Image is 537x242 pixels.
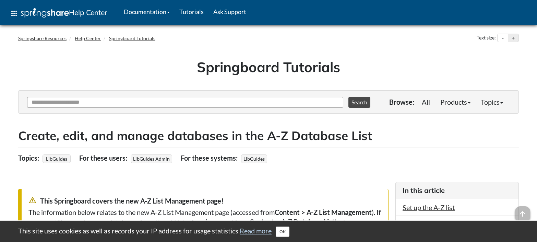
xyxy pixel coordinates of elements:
[275,208,372,216] strong: Content > A-Z List Management
[28,196,37,204] span: warning_amber
[69,8,107,17] span: Help Center
[403,186,512,195] h3: In this article
[18,151,41,164] div: Topics:
[508,34,518,42] button: Increase text size
[28,196,381,206] div: This Springboard covers the new A-Z List Management page!
[5,3,112,24] a: apps Help Center
[249,218,335,226] strong: Content > A-Z Database List
[515,207,530,215] a: arrow_upward
[498,34,508,42] button: Decrease text size
[403,203,455,211] a: Set up the A-Z list
[208,3,251,20] a: Ask Support
[23,57,514,77] h1: Springboard Tutorials
[175,3,208,20] a: Tutorials
[181,151,239,164] div: For these systems:
[11,226,526,237] div: This site uses cookies as well as records your IP address for usage statistics.
[18,35,67,41] a: Springshare Resources
[79,151,129,164] div: For these users:
[109,35,155,41] a: Springboard Tutorials
[515,206,530,221] span: arrow_upward
[18,127,519,144] h2: Create, edit, and manage databases in the A-Z Database List
[240,227,272,235] a: Read more
[241,154,267,163] span: LibGuides
[119,3,175,20] a: Documentation
[476,95,508,109] a: Topics
[28,207,381,236] div: The information below relates to the new A-Z List Management page (accessed from ). If you are st...
[131,154,172,163] span: LibGuides Admin
[403,220,483,228] a: Add and manage databases
[435,95,476,109] a: Products
[21,8,69,18] img: Springshare
[475,34,497,43] div: Text size:
[389,97,414,107] p: Browse:
[75,35,101,41] a: Help Center
[45,154,68,164] a: LibGuides
[417,95,435,109] a: All
[276,227,289,237] button: Close
[348,97,370,108] button: Search
[10,9,18,18] span: apps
